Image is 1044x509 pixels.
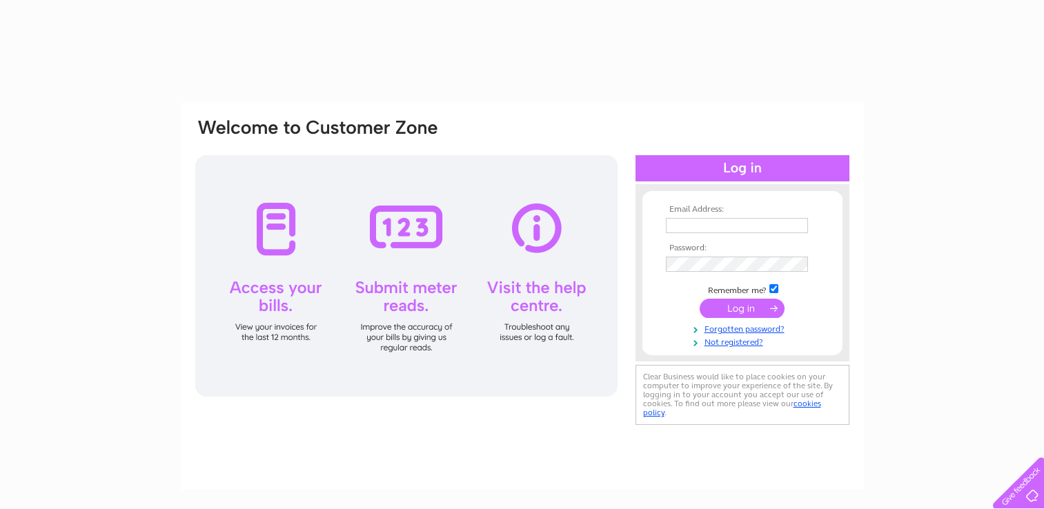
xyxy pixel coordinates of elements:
a: Not registered? [666,335,823,348]
th: Password: [662,243,823,253]
input: Submit [700,299,785,318]
th: Email Address: [662,205,823,214]
div: Clear Business would like to place cookies on your computer to improve your experience of the sit... [636,365,849,425]
a: Forgotten password? [666,321,823,335]
td: Remember me? [662,282,823,296]
a: cookies policy [643,399,821,417]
